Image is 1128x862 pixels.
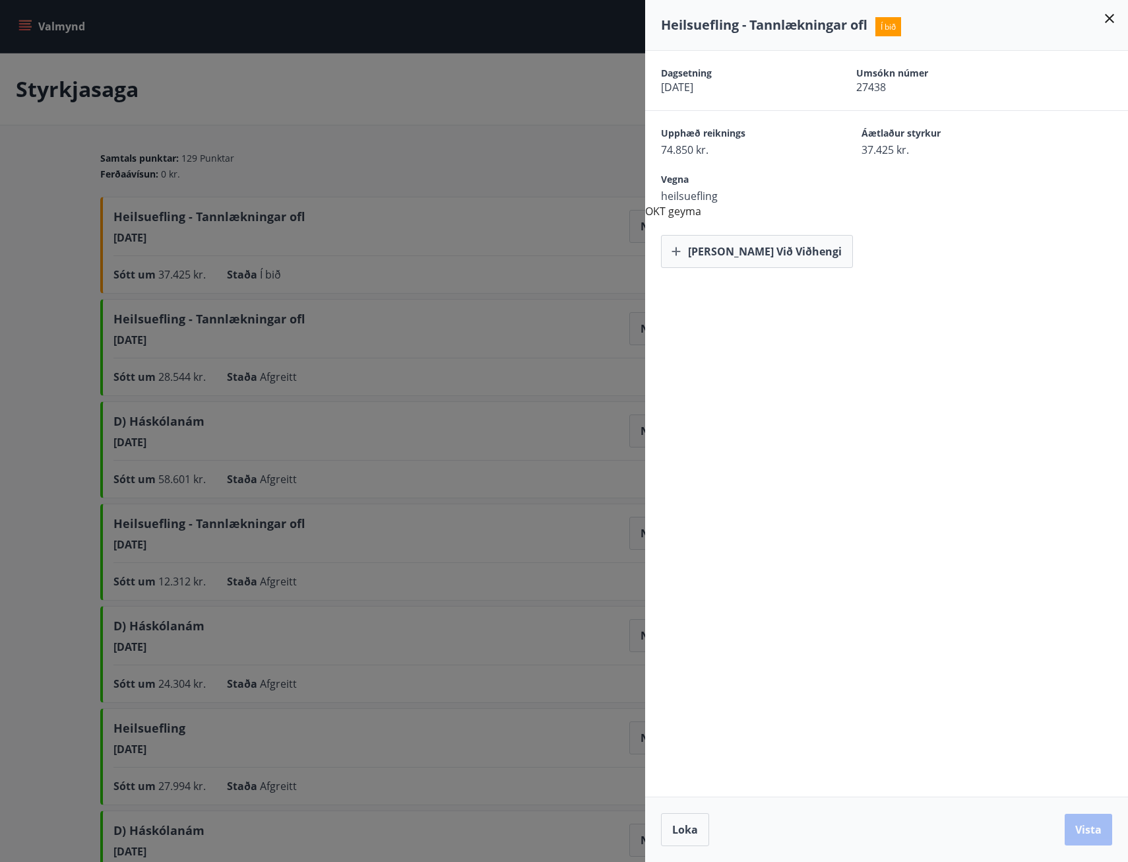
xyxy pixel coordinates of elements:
[661,127,815,143] span: Upphæð reiknings
[875,17,901,36] span: Í bið
[672,822,698,837] span: Loka
[661,16,867,34] span: Heilsuefling - Tannlækningar ofl
[661,189,815,203] span: heilsuefling
[661,80,810,94] span: [DATE]
[862,143,1016,157] span: 37.425 kr.
[661,67,810,80] span: Dagsetning
[645,51,1128,268] div: OKT geyma
[856,67,1005,80] span: Umsókn númer
[862,127,1016,143] span: Áætlaður styrkur
[661,813,709,846] button: Loka
[661,235,853,268] button: [PERSON_NAME] við viðhengi
[661,173,815,189] span: Vegna
[661,143,815,157] span: 74.850 kr.
[856,80,1005,94] span: 27438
